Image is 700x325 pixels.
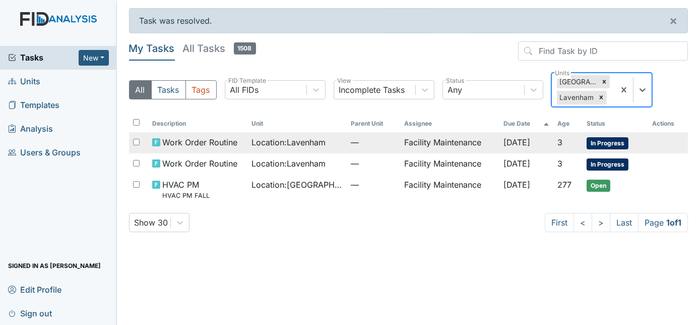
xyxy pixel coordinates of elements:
span: Templates [8,97,59,113]
span: Edit Profile [8,282,61,297]
span: Users & Groups [8,145,81,160]
span: In Progress [587,158,628,171]
div: Lavenham [557,91,596,104]
span: Page [638,213,688,232]
span: 277 [557,180,571,190]
button: New [79,50,109,66]
input: Find Task by ID [518,41,688,61]
span: Work Order Routine [162,136,237,148]
a: Last [610,213,639,232]
span: HVAC PM HVAC PM FALL [162,179,210,200]
th: Toggle SortBy [553,115,583,132]
span: Location : Lavenham [251,157,326,170]
h5: My Tasks [129,41,175,56]
span: Work Order Routine [162,157,237,170]
span: — [351,157,396,170]
div: Task was resolved. [129,8,688,33]
a: < [574,213,592,232]
span: 3 [557,158,562,169]
strong: 1 of 1 [666,218,681,228]
span: In Progress [587,137,628,149]
span: Analysis [8,121,53,137]
div: Any [448,84,463,96]
th: Toggle SortBy [247,115,347,132]
span: Location : [GEOGRAPHIC_DATA] [251,179,343,191]
div: Type filter [129,80,217,99]
span: [DATE] [503,158,530,169]
td: Facility Maintenance [400,132,499,153]
span: — [351,179,396,191]
div: Incomplete Tasks [339,84,405,96]
div: Show 30 [135,216,168,229]
th: Toggle SortBy [499,115,553,132]
a: > [592,213,610,232]
span: Open [587,180,610,192]
th: Toggle SortBy [347,115,400,132]
button: Tasks [151,80,186,99]
input: Toggle All Rows Selected [133,119,140,126]
th: Toggle SortBy [583,115,648,132]
th: Toggle SortBy [148,115,247,132]
span: — [351,136,396,148]
span: 3 [557,137,562,147]
span: Signed in as [PERSON_NAME] [8,258,101,274]
div: [GEOGRAPHIC_DATA] [557,75,599,88]
span: [DATE] [503,180,530,190]
span: [DATE] [503,137,530,147]
td: Facility Maintenance [400,175,499,204]
small: HVAC PM FALL [162,191,210,200]
nav: task-pagination [545,213,688,232]
span: × [669,13,677,28]
div: All FIDs [230,84,259,96]
span: 1508 [234,42,256,55]
td: Facility Maintenance [400,153,499,175]
button: All [129,80,152,99]
a: First [545,213,574,232]
span: Location : Lavenham [251,136,326,148]
button: × [659,9,687,33]
span: Sign out [8,305,52,321]
span: Units [8,74,40,89]
th: Actions [648,115,688,132]
a: Tasks [8,51,79,64]
h5: All Tasks [183,41,256,56]
th: Assignee [400,115,499,132]
button: Tags [185,80,217,99]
